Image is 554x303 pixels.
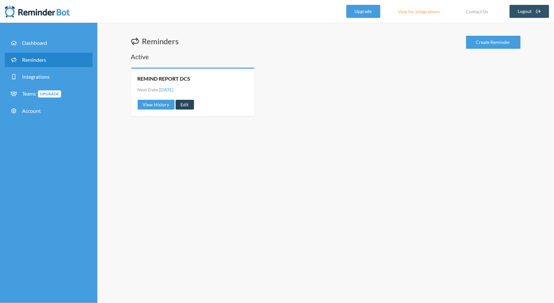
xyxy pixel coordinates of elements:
h2: Active [131,52,521,61]
h1: Reminders [131,36,179,47]
a: Integrations [5,70,92,84]
span: Dashboard [22,40,47,46]
span: Teams [22,90,61,97]
span: Integrations [22,73,50,80]
a: Contact Us [458,5,497,18]
a: Account [5,104,92,118]
span: Reminders [22,57,46,63]
a: REMIND REPORT DCS [138,75,191,82]
span: Account [22,108,41,114]
li: Next Date: [138,86,174,93]
a: TeamsUpgrade [5,86,92,101]
a: Vote for Integrations [390,5,448,18]
a: Logout [510,5,549,18]
img: Reminder Bot [5,5,70,18]
a: Upgrade [346,5,380,18]
a: Dashboard [5,36,92,50]
a: View History [138,100,175,110]
a: Reminders [5,53,92,67]
span: Upgrade [38,90,61,98]
a: Edit [176,100,194,110]
a: Create Reminder [466,36,521,49]
span: [DATE] [159,87,174,92]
